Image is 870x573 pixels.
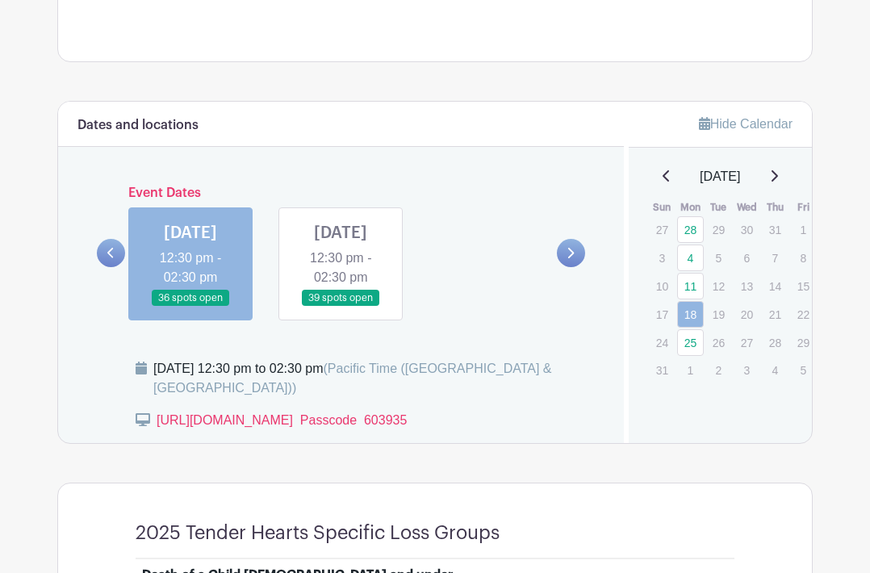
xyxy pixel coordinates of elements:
p: 1 [790,217,817,242]
p: 30 [734,217,760,242]
p: 10 [649,274,676,299]
p: 17 [649,302,676,327]
p: 7 [762,245,788,270]
p: 29 [790,330,817,355]
h6: Event Dates [125,186,557,201]
p: 27 [734,330,760,355]
p: 5 [790,358,817,383]
a: 4 [677,245,704,271]
a: 11 [677,273,704,299]
th: Sun [648,199,676,215]
span: (Pacific Time ([GEOGRAPHIC_DATA] & [GEOGRAPHIC_DATA])) [153,362,552,395]
p: 26 [705,330,732,355]
p: 15 [790,274,817,299]
span: [DATE] [700,167,740,186]
a: [URL][DOMAIN_NAME] Passcode 603935 [157,413,407,427]
th: Wed [733,199,761,215]
th: Thu [761,199,789,215]
p: 5 [705,245,732,270]
p: 24 [649,330,676,355]
p: 4 [762,358,788,383]
p: 21 [762,302,788,327]
p: 20 [734,302,760,327]
p: 6 [734,245,760,270]
p: 27 [649,217,676,242]
p: 31 [649,358,676,383]
div: [DATE] 12:30 pm to 02:30 pm [153,359,604,398]
th: Tue [705,199,733,215]
p: 22 [790,302,817,327]
h6: Dates and locations [77,118,199,133]
a: 18 [677,301,704,328]
p: 12 [705,274,732,299]
p: 19 [705,302,732,327]
p: 13 [734,274,760,299]
p: 8 [790,245,817,270]
p: 29 [705,217,732,242]
h4: 2025 Tender Hearts Specific Loss Groups [136,522,500,545]
p: 14 [762,274,788,299]
p: 31 [762,217,788,242]
p: 1 [677,358,704,383]
p: 3 [734,358,760,383]
th: Mon [676,199,705,215]
th: Fri [789,199,818,215]
a: 25 [677,329,704,356]
p: 3 [649,245,676,270]
a: Hide Calendar [699,117,793,131]
p: 28 [762,330,788,355]
a: 28 [677,216,704,243]
p: 2 [705,358,732,383]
